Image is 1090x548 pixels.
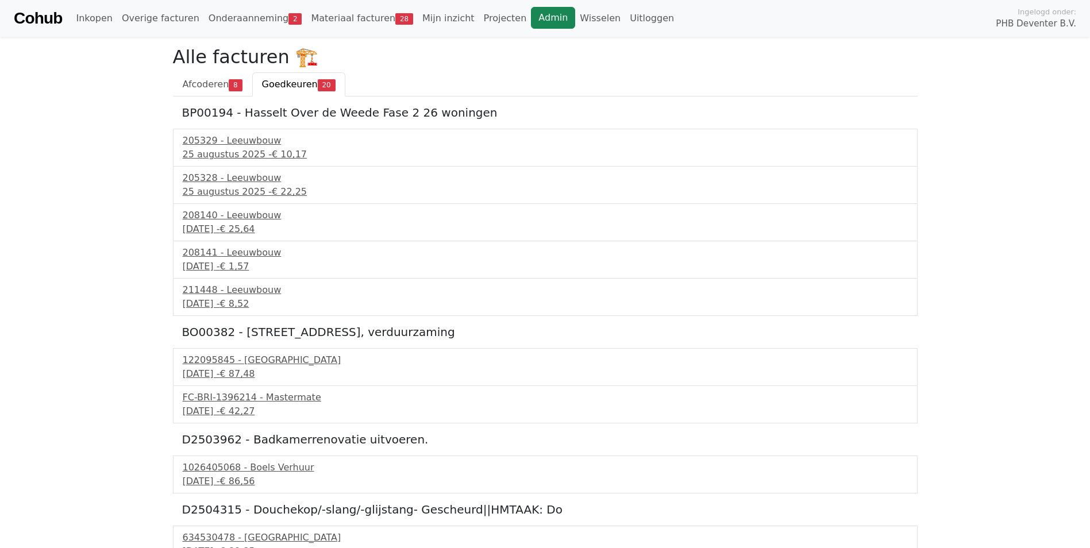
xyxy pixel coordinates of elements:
h5: D2504315 - Douchekop/-slang/-glijstang- Gescheurd||HMTAAK: Do [182,503,908,516]
a: Onderaanneming2 [204,7,307,30]
div: 634530478 - [GEOGRAPHIC_DATA] [183,531,908,545]
div: [DATE] - [183,367,908,381]
a: 205329 - Leeuwbouw25 augustus 2025 -€ 10,17 [183,134,908,161]
a: FC-BRI-1396214 - Mastermate[DATE] -€ 42,27 [183,391,908,418]
span: € 22,25 [272,186,307,197]
span: € 8,52 [219,298,249,309]
div: [DATE] - [183,222,908,236]
span: Afcoderen [183,79,229,90]
a: Goedkeuren20 [252,72,345,97]
span: € 10,17 [272,149,307,160]
span: 28 [395,13,413,25]
a: Cohub [14,5,62,32]
a: Projecten [479,7,531,30]
h5: BO00382 - [STREET_ADDRESS], verduurzaming [182,325,908,339]
span: € 86,56 [219,476,255,487]
div: FC-BRI-1396214 - Mastermate [183,391,908,404]
div: 205328 - Leeuwbouw [183,171,908,185]
span: Goedkeuren [262,79,318,90]
div: [DATE] - [183,260,908,273]
div: [DATE] - [183,474,908,488]
span: Ingelogd onder: [1018,6,1076,17]
div: 208141 - Leeuwbouw [183,246,908,260]
a: Materiaal facturen28 [306,7,418,30]
span: 8 [229,79,242,91]
div: 205329 - Leeuwbouw [183,134,908,148]
a: 1026405068 - Boels Verhuur[DATE] -€ 86,56 [183,461,908,488]
a: Wisselen [575,7,625,30]
a: Afcoderen8 [173,72,252,97]
span: PHB Deventer B.V. [996,17,1076,30]
span: 20 [318,79,336,91]
a: Admin [531,7,575,29]
a: 208141 - Leeuwbouw[DATE] -€ 1,57 [183,246,908,273]
span: € 25,64 [219,223,255,234]
h5: BP00194 - Hasselt Over de Weede Fase 2 26 woningen [182,106,908,119]
div: 122095845 - [GEOGRAPHIC_DATA] [183,353,908,367]
a: 208140 - Leeuwbouw[DATE] -€ 25,64 [183,209,908,236]
div: 211448 - Leeuwbouw [183,283,908,297]
div: 1026405068 - Boels Verhuur [183,461,908,474]
span: € 1,57 [219,261,249,272]
div: 25 augustus 2025 - [183,148,908,161]
h2: Alle facturen 🏗️ [173,46,918,68]
a: 205328 - Leeuwbouw25 augustus 2025 -€ 22,25 [183,171,908,199]
a: 211448 - Leeuwbouw[DATE] -€ 8,52 [183,283,908,311]
span: € 42,27 [219,406,255,416]
a: Inkopen [71,7,117,30]
a: Mijn inzicht [418,7,479,30]
span: 2 [288,13,302,25]
a: 122095845 - [GEOGRAPHIC_DATA][DATE] -€ 87,48 [183,353,908,381]
span: € 87,48 [219,368,255,379]
div: 25 augustus 2025 - [183,185,908,199]
a: Overige facturen [117,7,204,30]
a: Uitloggen [625,7,679,30]
div: [DATE] - [183,404,908,418]
div: [DATE] - [183,297,908,311]
div: 208140 - Leeuwbouw [183,209,908,222]
h5: D2503962 - Badkamerrenovatie uitvoeren. [182,433,908,446]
